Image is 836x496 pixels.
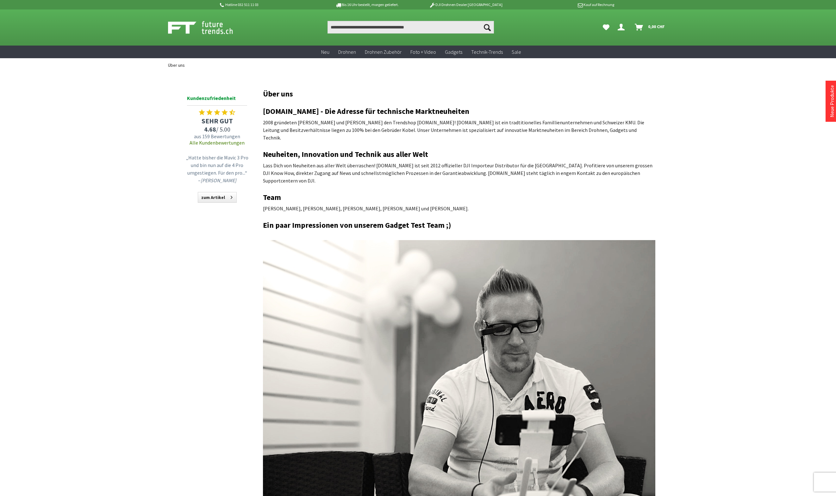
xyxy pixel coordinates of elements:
h2: Neuheiten, Innovation und Technik aus aller Welt [263,150,655,158]
p: [PERSON_NAME], [PERSON_NAME], [PERSON_NAME], [PERSON_NAME] und [PERSON_NAME]. [263,205,655,212]
span: 0,00 CHF [648,22,665,32]
a: zum Artikel [198,192,237,203]
h2: [DOMAIN_NAME] - Die Adresse für technische Marktneuheiten [263,107,655,115]
a: Technik-Trends [467,46,507,59]
span: Über uns [168,62,185,68]
p: Lass Dich von Neuheiten aus aller Welt überraschen! [DOMAIN_NAME] ist seit 2012 offizieller DJI I... [263,162,655,184]
a: Foto + Video [406,46,440,59]
span: Sale [512,49,521,55]
span: Technik-Trends [471,49,503,55]
span: Kundenzufriedenheit [187,94,247,106]
a: Drohnen Zubehör [360,46,406,59]
a: Drohnen [334,46,360,59]
span: Gadgets [445,49,462,55]
h2: Ein paar Impressionen von unserem Gadget Test Team ;) [263,221,655,229]
p: „Hatte bisher die Mavic 3 Pro und bin nun auf die 4 Pro umgestiegen. Für den pro...“ – [185,154,249,184]
h2: Team [263,193,655,201]
a: Über uns [165,58,188,72]
em: [PERSON_NAME] [201,177,236,183]
input: Produkt, Marke, Kategorie, EAN, Artikelnummer… [328,21,494,34]
a: Neu [317,46,334,59]
a: Neue Produkte [829,85,835,117]
img: Shop Futuretrends - zur Startseite wechseln [168,20,247,35]
p: 2008 gründeten [PERSON_NAME] und [PERSON_NAME] den Trendshop [DOMAIN_NAME]! [DOMAIN_NAME] ist ein... [263,119,655,141]
h1: Über uns [263,90,655,98]
span: 4.68 [204,125,216,133]
a: Meine Favoriten [600,21,613,34]
span: Foto + Video [410,49,436,55]
p: DJI Drohnen Dealer [GEOGRAPHIC_DATA] [416,1,515,9]
span: / 5.00 [184,125,250,133]
span: SEHR GUT [184,116,250,125]
a: Sale [507,46,526,59]
p: Bis 16 Uhr bestellt, morgen geliefert. [317,1,416,9]
span: Neu [321,49,329,55]
a: Warenkorb [632,21,668,34]
span: Drohnen [338,49,356,55]
p: Kauf auf Rechnung [515,1,614,9]
span: Drohnen Zubehör [365,49,402,55]
a: Gadgets [440,46,467,59]
a: Alle Kundenbewertungen [190,139,245,146]
a: Dein Konto [615,21,630,34]
p: Hotline 032 511 11 03 [219,1,317,9]
button: Suchen [481,21,494,34]
span: aus 159 Bewertungen [184,133,250,139]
